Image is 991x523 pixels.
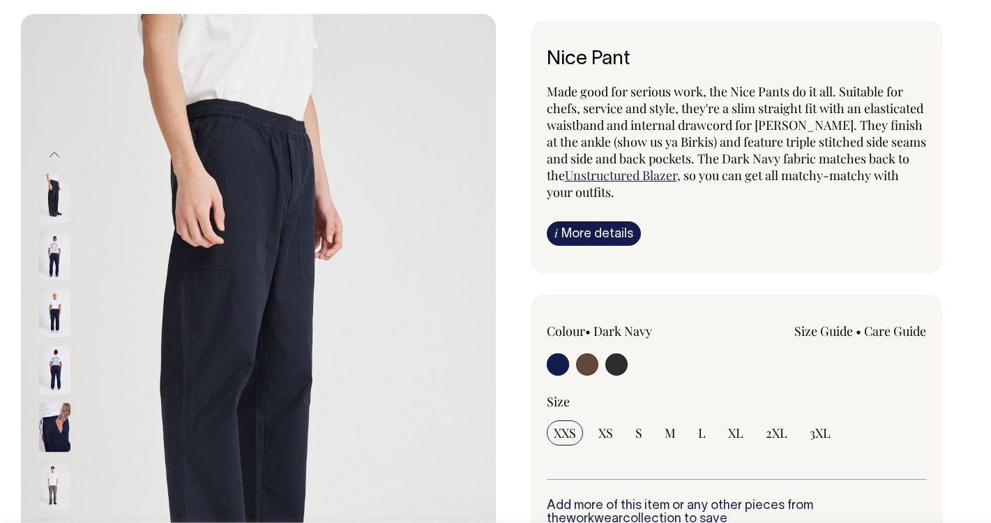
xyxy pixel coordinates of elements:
input: XL [721,420,750,445]
img: dark-navy [39,404,70,452]
span: 2XL [766,425,787,441]
span: XS [598,425,613,441]
img: dark-navy [39,289,70,338]
a: Care Guide [864,323,926,339]
input: 2XL [759,420,794,445]
h6: Nice Pant [547,49,927,71]
input: M [658,420,683,445]
span: M [665,425,676,441]
img: dark-navy [39,232,70,281]
a: iMore details [547,221,641,246]
a: Size Guide [794,323,853,339]
img: dark-navy [39,175,70,223]
input: 3XL [803,420,838,445]
span: i [554,226,558,240]
img: dark-navy [39,346,70,395]
input: S [628,420,649,445]
span: • [856,323,861,339]
div: Colour [547,323,699,339]
input: XS [591,420,620,445]
span: S [635,425,642,441]
a: Unstructured Blazer [565,167,677,184]
input: XXS [547,420,583,445]
span: Made good for serious work, the Nice Pants do it all. Suitable for chefs, service and style, they... [547,83,926,184]
img: charcoal [39,461,70,510]
span: 3XL [810,425,831,441]
span: • [585,323,591,339]
button: Previous [44,139,65,170]
span: L [698,425,706,441]
span: XL [728,425,743,441]
span: XXS [554,425,576,441]
div: Size [547,393,927,410]
input: L [691,420,713,445]
span: , so you can get all matchy-matchy with your outfits. [547,167,899,200]
label: Dark Navy [593,323,652,339]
